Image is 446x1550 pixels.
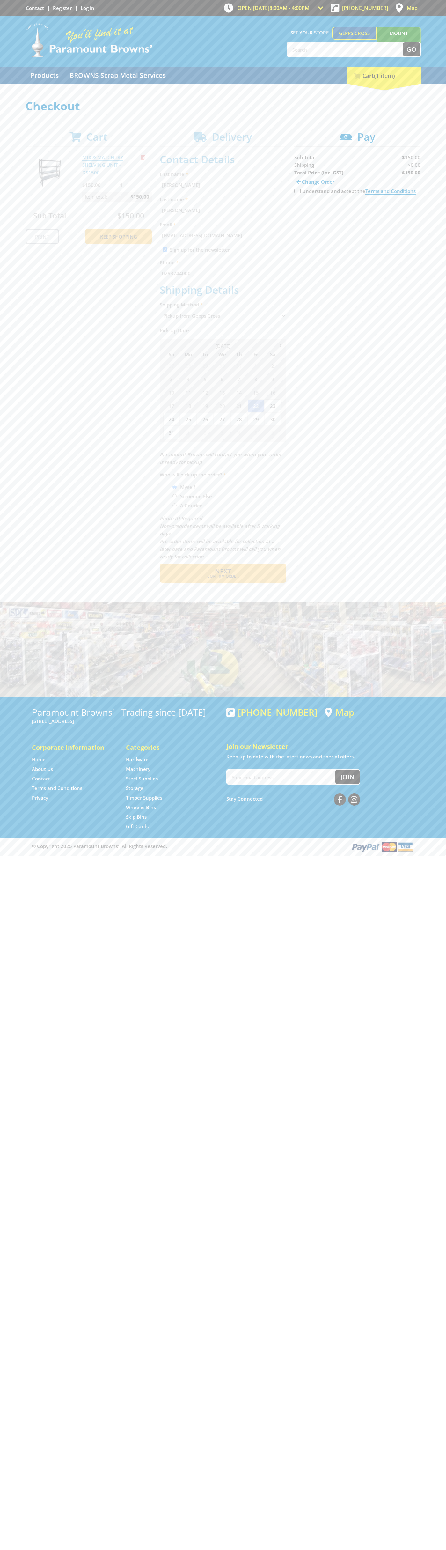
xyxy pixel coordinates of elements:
span: $150.00 [402,154,420,160]
a: Change Order [294,176,337,187]
h5: Join our Newsletter [226,742,414,751]
label: I understand and accept the [300,188,416,195]
strong: $150.00 [402,169,420,176]
div: Cart [347,67,421,84]
input: Search [288,42,403,56]
button: Go [403,42,420,56]
a: View a map of Gepps Cross location [325,707,354,718]
span: 8:00am - 4:00pm [269,4,310,11]
span: (1 item) [374,72,395,79]
h5: Corporate Information [32,743,113,752]
div: [PHONE_NUMBER] [226,707,317,717]
img: Paramount Browns' [26,22,153,58]
div: Stay Connected [226,791,360,806]
a: Mount [PERSON_NAME] [377,27,421,51]
a: Go to the Contact page [26,5,44,11]
a: Go to the BROWNS Scrap Metal Services page [65,67,171,84]
span: Change Order [302,179,334,185]
strong: Total Price (inc. GST) [294,169,343,176]
span: $0.00 [408,162,420,168]
span: OPEN [DATE] [238,4,310,11]
h3: Paramount Browns' - Trading since [DATE] [32,707,220,717]
img: PayPal, Mastercard, Visa accepted [351,841,414,852]
a: Go to the Skip Bins page [126,814,147,820]
span: Shipping [294,162,314,168]
a: Go to the Machinery page [126,766,150,772]
a: Go to the Steel Supplies page [126,775,158,782]
a: Go to the About Us page [32,766,53,772]
button: Join [335,770,360,784]
a: Go to the Terms and Conditions page [32,785,82,792]
a: Go to the Gift Cards page [126,823,149,830]
a: Go to the Privacy page [32,794,48,801]
h5: Categories [126,743,207,752]
a: Log in [81,5,94,11]
p: [STREET_ADDRESS] [32,717,220,725]
a: Go to the Home page [32,756,46,763]
a: Go to the Contact page [32,775,50,782]
a: Terms and Conditions [365,188,416,195]
a: Go to the Storage page [126,785,143,792]
span: Set your store [287,27,333,38]
h1: Checkout [26,100,421,113]
p: Keep up to date with the latest news and special offers. [226,753,414,760]
span: Sub Total [294,154,316,160]
span: Pay [357,130,375,144]
a: Go to the Products page [26,67,63,84]
div: ® Copyright 2025 Paramount Browns'. All Rights Reserved. [26,841,421,852]
input: Your email address [227,770,335,784]
a: Go to the Wheelie Bins page [126,804,156,811]
a: Go to the Timber Supplies page [126,794,162,801]
a: Go to the Hardware page [126,756,149,763]
input: Please accept the terms and conditions. [294,189,298,193]
a: Go to the registration page [53,5,72,11]
a: Gepps Cross [332,27,377,40]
